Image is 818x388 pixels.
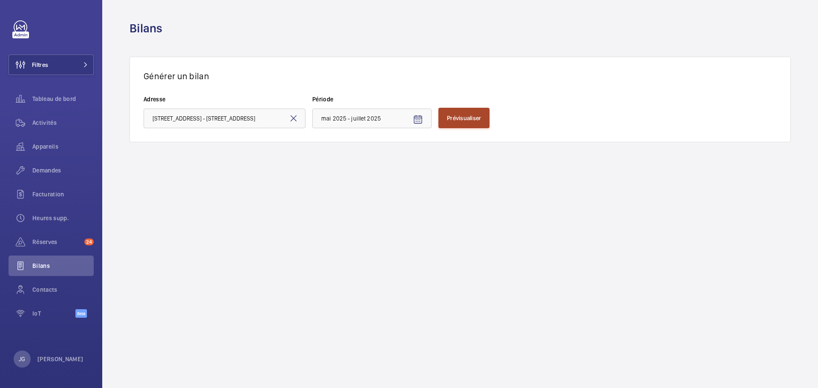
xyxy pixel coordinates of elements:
span: 24 [84,239,94,245]
span: Appareils [32,142,94,151]
span: Activités [32,118,94,127]
span: Heures supp. [32,214,94,222]
span: Beta [75,309,87,318]
input: 2 - Sélectionner entre 3 et 12 mois [312,109,432,128]
span: Réserves [32,238,81,246]
span: Facturation [32,190,94,198]
span: Filtres [32,60,48,69]
h3: Générer un bilan [144,71,777,81]
span: Bilans [32,262,94,270]
button: Filtres [9,55,94,75]
span: Contacts [32,285,94,294]
label: Période [312,95,432,103]
input: 1 - Tapez l'adresse concerné [144,109,305,128]
label: Adresse [144,95,305,103]
p: JG [19,355,25,363]
button: Open calendar [408,109,428,130]
button: Prévisualiser [438,108,490,128]
h1: Bilans [130,20,167,36]
span: Demandes [32,166,94,175]
span: Prévisualiser [447,115,481,121]
span: IoT [32,309,75,318]
p: [PERSON_NAME] [37,355,84,363]
span: Tableau de bord [32,95,94,103]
